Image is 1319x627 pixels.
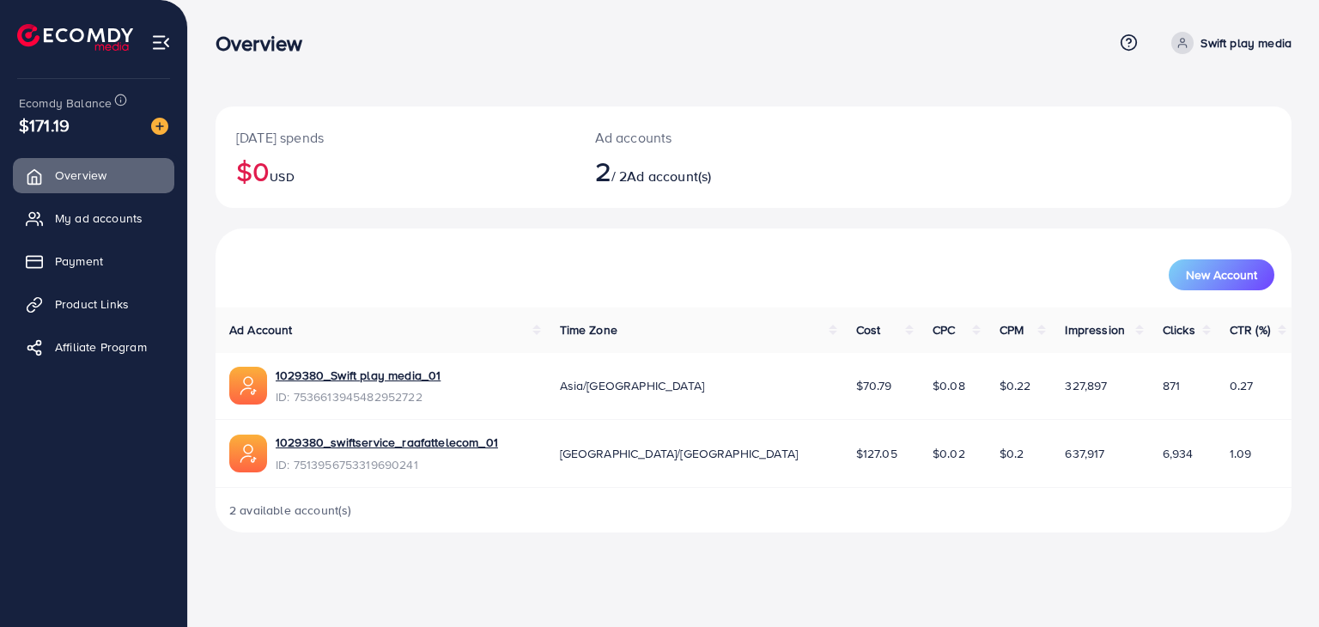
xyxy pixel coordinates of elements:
a: Affiliate Program [13,330,174,364]
span: Product Links [55,295,129,313]
a: Swift play media [1164,32,1292,54]
span: 327,897 [1065,377,1107,394]
span: CTR (%) [1230,321,1270,338]
p: [DATE] spends [236,127,554,148]
span: Ad account(s) [627,167,711,186]
a: Overview [13,158,174,192]
img: ic-ads-acc.e4c84228.svg [229,435,267,472]
span: ID: 7513956753319690241 [276,456,498,473]
span: My ad accounts [55,210,143,227]
span: Asia/[GEOGRAPHIC_DATA] [560,377,705,394]
a: Product Links [13,287,174,321]
span: $70.79 [856,377,892,394]
span: 6,934 [1163,445,1194,462]
span: 2 available account(s) [229,502,352,519]
span: Payment [55,253,103,270]
h2: $0 [236,155,554,187]
img: logo [17,24,133,51]
span: Impression [1065,321,1125,338]
a: Payment [13,244,174,278]
span: 871 [1163,377,1180,394]
a: 1029380_swiftservice_raafattelecom_01 [276,434,498,451]
a: 1029380_Swift play media_01 [276,367,441,384]
a: My ad accounts [13,201,174,235]
span: $171.19 [19,113,70,137]
img: menu [151,33,171,52]
iframe: Chat [1246,550,1306,614]
span: New Account [1186,269,1257,281]
span: 0.27 [1230,377,1254,394]
span: 1.09 [1230,445,1252,462]
span: $0.08 [933,377,965,394]
h3: Overview [216,31,316,56]
h2: / 2 [595,155,823,187]
span: [GEOGRAPHIC_DATA]/[GEOGRAPHIC_DATA] [560,445,799,462]
span: 637,917 [1065,445,1104,462]
img: ic-ads-acc.e4c84228.svg [229,367,267,405]
button: New Account [1169,259,1274,290]
span: $0.02 [933,445,965,462]
span: $0.22 [1000,377,1031,394]
span: Time Zone [560,321,617,338]
span: 2 [595,151,611,191]
span: Ecomdy Balance [19,94,112,112]
img: image [151,118,168,135]
span: Overview [55,167,106,184]
p: Ad accounts [595,127,823,148]
span: CPM [1000,321,1024,338]
span: $0.2 [1000,445,1024,462]
span: $127.05 [856,445,897,462]
span: Ad Account [229,321,293,338]
span: ID: 7536613945482952722 [276,388,441,405]
span: Affiliate Program [55,338,147,356]
span: USD [270,168,294,186]
span: Cost [856,321,881,338]
span: Clicks [1163,321,1195,338]
span: CPC [933,321,955,338]
p: Swift play media [1200,33,1292,53]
